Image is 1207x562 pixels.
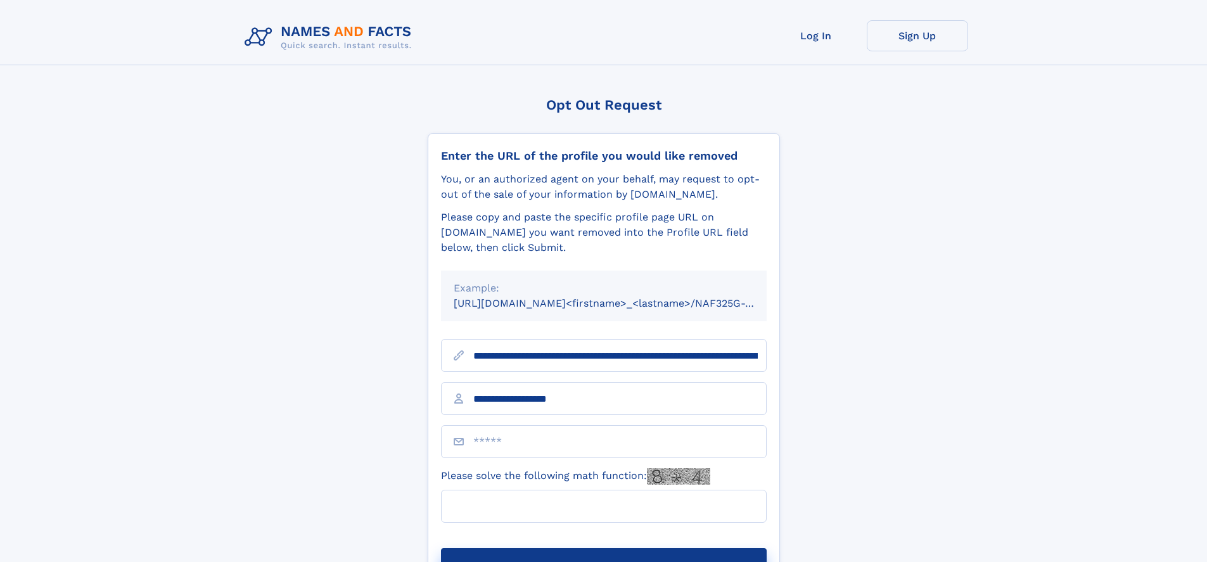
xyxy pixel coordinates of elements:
[239,20,422,54] img: Logo Names and Facts
[454,297,791,309] small: [URL][DOMAIN_NAME]<firstname>_<lastname>/NAF325G-xxxxxxxx
[454,281,754,296] div: Example:
[428,97,780,113] div: Opt Out Request
[441,468,710,485] label: Please solve the following math function:
[765,20,867,51] a: Log In
[441,210,767,255] div: Please copy and paste the specific profile page URL on [DOMAIN_NAME] you want removed into the Pr...
[441,149,767,163] div: Enter the URL of the profile you would like removed
[441,172,767,202] div: You, or an authorized agent on your behalf, may request to opt-out of the sale of your informatio...
[867,20,968,51] a: Sign Up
